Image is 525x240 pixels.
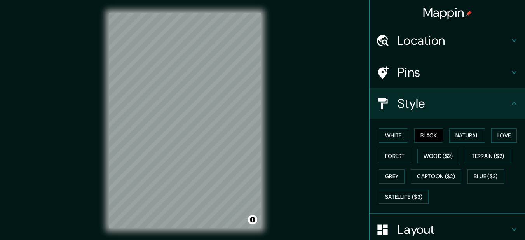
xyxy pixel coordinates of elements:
[411,169,461,184] button: Cartoon ($2)
[414,128,443,143] button: Black
[456,210,516,231] iframe: Help widget launcher
[398,222,509,237] h4: Layout
[467,169,504,184] button: Blue ($2)
[449,128,485,143] button: Natural
[423,5,472,20] h4: Mappin
[398,96,509,111] h4: Style
[370,88,525,119] div: Style
[398,65,509,80] h4: Pins
[379,128,408,143] button: White
[417,149,459,163] button: Wood ($2)
[248,215,257,224] button: Toggle attribution
[379,169,405,184] button: Grey
[398,33,509,48] h4: Location
[370,57,525,88] div: Pins
[379,149,411,163] button: Forest
[109,13,261,228] canvas: Map
[370,25,525,56] div: Location
[466,11,472,17] img: pin-icon.png
[491,128,517,143] button: Love
[379,190,429,204] button: Satellite ($3)
[466,149,511,163] button: Terrain ($2)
